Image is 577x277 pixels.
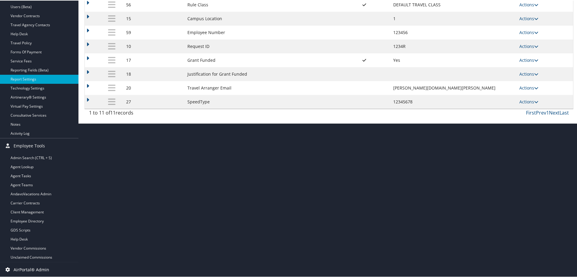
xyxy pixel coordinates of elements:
[519,15,538,21] a: Actions
[123,39,184,53] td: 10
[390,25,516,39] td: 123456
[184,39,338,53] td: Request ID
[123,53,184,67] td: 17
[519,1,538,7] a: Actions
[546,109,549,115] a: 1
[184,53,338,67] td: Grant Funded
[14,262,49,277] span: AirPortal® Admin
[390,39,516,53] td: 1234R
[390,11,516,25] td: 1
[526,109,536,115] a: First
[184,11,338,25] td: Campus Location
[519,98,538,104] a: Actions
[184,25,338,39] td: Employee Number
[89,109,202,119] div: 1 to 11 of records
[390,53,516,67] td: Yes
[519,57,538,62] a: Actions
[14,138,45,153] span: Employee Tools
[123,25,184,39] td: 59
[184,94,338,108] td: SpeedType
[549,109,559,115] a: Next
[123,80,184,94] td: 20
[519,71,538,76] a: Actions
[519,84,538,90] a: Actions
[390,80,516,94] td: [PERSON_NAME][DOMAIN_NAME][PERSON_NAME]
[184,67,338,80] td: Justification for Grant Funded
[559,109,569,115] a: Last
[519,29,538,35] a: Actions
[123,67,184,80] td: 18
[123,94,184,108] td: 27
[123,11,184,25] td: 15
[184,80,338,94] td: Travel Arranger Email
[390,94,516,108] td: 12345678
[110,109,116,115] span: 11
[536,109,546,115] a: Prev
[519,43,538,49] a: Actions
